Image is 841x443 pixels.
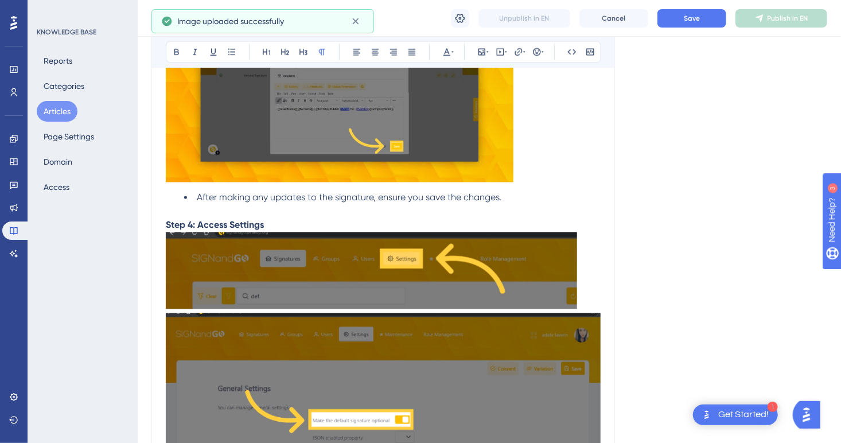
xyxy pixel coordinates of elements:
[768,402,778,412] div: 1
[37,177,76,197] button: Access
[80,6,83,15] div: 3
[27,3,72,17] span: Need Help?
[37,151,79,172] button: Domain
[37,50,79,71] button: Reports
[735,9,827,28] button: Publish in EN
[579,9,648,28] button: Cancel
[793,398,827,432] iframe: UserGuiding AI Assistant Launcher
[37,76,91,96] button: Categories
[700,408,714,422] img: launcher-image-alternative-text
[657,9,726,28] button: Save
[693,405,778,425] div: Open Get Started! checklist, remaining modules: 1
[37,101,77,122] button: Articles
[500,14,550,23] span: Unpublish in EN
[684,14,700,23] span: Save
[602,14,626,23] span: Cancel
[478,9,570,28] button: Unpublish in EN
[177,14,284,28] span: Image uploaded successfully
[197,192,502,203] span: After making any updates to the signature, ensure you save the changes.
[37,126,101,147] button: Page Settings
[768,14,808,23] span: Publish in EN
[718,409,769,421] div: Get Started!
[37,28,96,37] div: KNOWLEDGE BASE
[166,220,264,231] strong: Step 4: Access Settings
